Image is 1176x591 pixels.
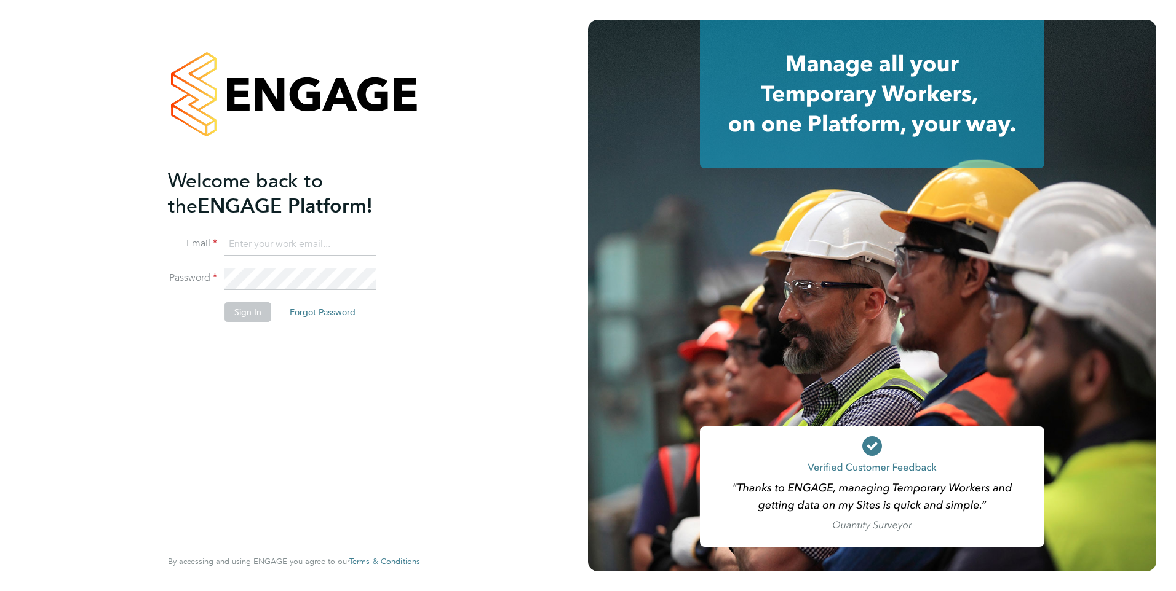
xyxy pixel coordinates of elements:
button: Sign In [224,302,271,322]
a: Terms & Conditions [349,557,420,566]
span: Welcome back to the [168,169,323,218]
span: Terms & Conditions [349,556,420,566]
button: Forgot Password [280,302,365,322]
label: Password [168,272,217,284]
label: Email [168,237,217,250]
span: By accessing and using ENGAGE you agree to our [168,556,420,566]
input: Enter your work email... [224,233,376,256]
h2: ENGAGE Platform! [168,168,408,219]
